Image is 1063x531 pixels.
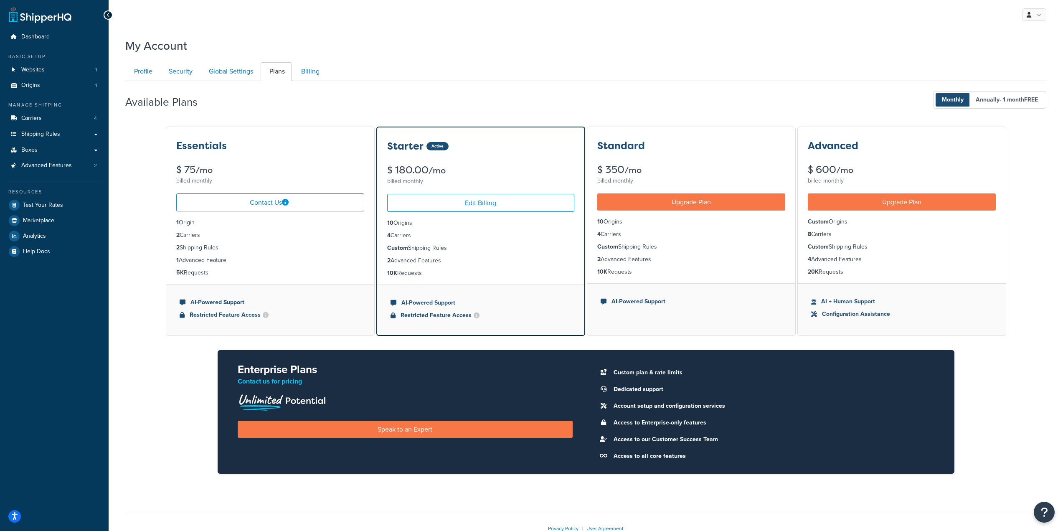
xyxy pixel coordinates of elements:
div: Active [426,142,449,150]
li: Access to our Customer Success Team [609,434,934,445]
a: Upgrade Plan [808,193,996,211]
li: Origins [387,218,574,228]
h2: Enterprise Plans [238,363,573,376]
li: Restricted Feature Access [180,310,361,320]
li: Account setup and configuration services [609,400,934,412]
li: Origin [176,218,364,227]
strong: 2 [387,256,391,265]
strong: 10 [387,218,393,227]
a: Upgrade Plan [597,193,785,211]
li: Shipping Rules [597,242,785,252]
li: Access to Enterprise-only features [609,417,934,429]
span: Monthly [936,93,970,107]
a: Security [160,62,199,81]
img: Unlimited Potential [238,391,326,411]
li: AI-Powered Support [601,297,782,306]
strong: Custom [808,242,829,251]
span: Boxes [21,147,38,154]
a: Edit Billing [387,194,574,212]
strong: 4 [597,230,601,239]
div: $ 75 [176,165,364,175]
li: Requests [808,267,996,277]
li: Shipping Rules [808,242,996,252]
li: Shipping Rules [176,243,364,252]
strong: 10K [597,267,607,276]
li: Requests [176,268,364,277]
li: Requests [597,267,785,277]
button: Open Resource Center [1034,502,1055,523]
small: /mo [429,165,446,176]
strong: Custom [387,244,408,252]
h1: My Account [125,38,187,54]
strong: 4 [387,231,391,240]
a: Billing [292,62,326,81]
span: Origins [21,82,40,89]
li: Advanced Features [6,158,102,173]
div: Resources [6,188,102,196]
div: $ 600 [808,165,996,175]
span: Marketplace [23,217,54,224]
li: Carriers [597,230,785,239]
span: 4 [94,115,97,122]
a: Global Settings [200,62,260,81]
span: Annually [969,93,1044,107]
strong: 2 [597,255,601,264]
strong: Custom [597,242,618,251]
a: Advanced Features 2 [6,158,102,173]
strong: 2 [176,243,180,252]
li: Advanced Features [387,256,574,265]
li: Test Your Rates [6,198,102,213]
div: billed monthly [808,175,996,187]
a: Speak to an Expert [238,421,573,438]
h3: Standard [597,140,645,151]
div: billed monthly [176,175,364,187]
a: Dashboard [6,29,102,45]
strong: 10 [597,217,604,226]
strong: 1 [176,256,179,264]
strong: 5K [176,268,184,277]
li: Configuration Assistance [811,310,992,319]
li: Origins [808,217,996,226]
li: Websites [6,62,102,78]
button: Monthly Annually- 1 monthFREE [934,91,1046,109]
span: Help Docs [23,248,50,255]
strong: 10K [387,269,397,277]
li: Advanced Features [597,255,785,264]
h3: Starter [387,141,424,152]
small: /mo [624,164,642,176]
a: Boxes [6,142,102,158]
a: Shipping Rules [6,127,102,142]
li: Requests [387,269,574,278]
span: 1 [95,82,97,89]
span: Shipping Rules [21,131,60,138]
h3: Advanced [808,140,858,151]
a: Websites 1 [6,62,102,78]
a: ShipperHQ Home [9,6,71,23]
li: Advanced Features [808,255,996,264]
strong: 4 [808,255,811,264]
small: /mo [836,164,853,176]
li: Carriers [808,230,996,239]
a: Profile [125,62,159,81]
a: Help Docs [6,244,102,259]
span: Test Your Rates [23,202,63,209]
div: Basic Setup [6,53,102,60]
li: Access to all core features [609,450,934,462]
li: AI-Powered Support [180,298,361,307]
li: Restricted Feature Access [391,311,571,320]
div: Manage Shipping [6,102,102,109]
b: FREE [1024,95,1038,104]
li: Carriers [6,111,102,126]
a: Analytics [6,229,102,244]
strong: 2 [176,231,180,239]
li: Advanced Feature [176,256,364,265]
li: Shipping Rules [387,244,574,253]
div: $ 180.00 [387,165,574,175]
a: Plans [261,62,292,81]
a: Contact Us [176,193,364,211]
li: Carriers [176,231,364,240]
